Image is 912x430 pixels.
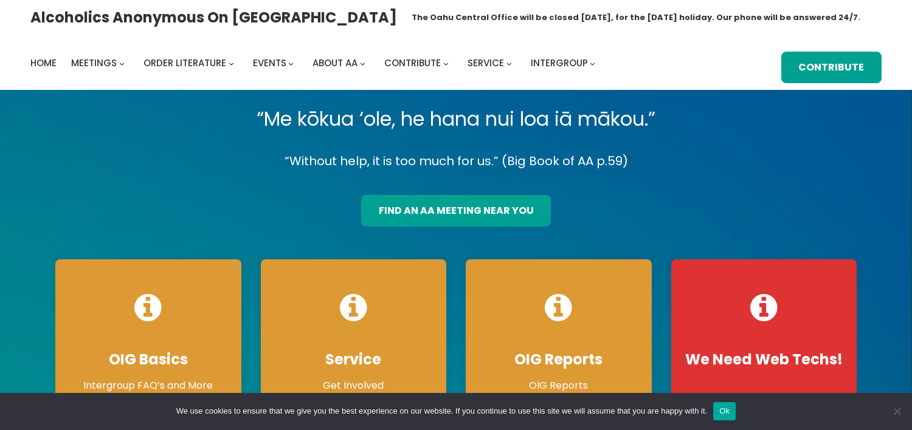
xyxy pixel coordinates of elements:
[384,56,441,69] span: Contribute
[360,60,365,66] button: About AA submenu
[30,55,599,72] nav: Intergroup
[313,56,358,69] span: About AA
[891,405,903,417] span: No
[176,405,707,417] span: We use cookies to ensure that we give you the best experience on our website. If you continue to ...
[478,350,640,369] h4: OIG Reports
[781,52,882,84] a: Contribute
[683,350,845,369] h4: We Need Web Techs!
[468,56,504,69] span: Service
[412,12,860,24] h1: The Oahu Central Office will be closed [DATE], for the [DATE] holiday. Our phone will be answered...
[361,195,551,227] a: find an aa meeting near you
[229,60,234,66] button: Order Literature submenu
[30,56,57,69] span: Home
[590,60,595,66] button: Intergroup submenu
[46,102,866,136] p: “Me kōkua ‘ole, he hana nui loa iā mākou.”
[531,56,588,69] span: Intergroup
[478,378,640,393] p: OIG Reports
[531,55,588,72] a: Intergroup
[67,350,229,369] h4: OIG Basics
[384,55,441,72] a: Contribute
[46,151,866,172] p: “Without help, it is too much for us.” (Big Book of AA p.59)
[288,60,294,66] button: Events submenu
[67,378,229,393] p: Intergroup FAQ’s and More
[713,402,736,420] button: Ok
[143,56,226,69] span: Order Literature
[71,56,117,69] span: Meetings
[313,55,358,72] a: About AA
[30,4,397,30] a: Alcoholics Anonymous on [GEOGRAPHIC_DATA]
[506,60,512,66] button: Service submenu
[273,350,435,369] h4: Service
[253,55,286,72] a: Events
[443,60,449,66] button: Contribute submenu
[273,378,435,393] p: Get Involved
[71,55,117,72] a: Meetings
[468,55,504,72] a: Service
[253,56,286,69] span: Events
[30,55,57,72] a: Home
[119,60,125,66] button: Meetings submenu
